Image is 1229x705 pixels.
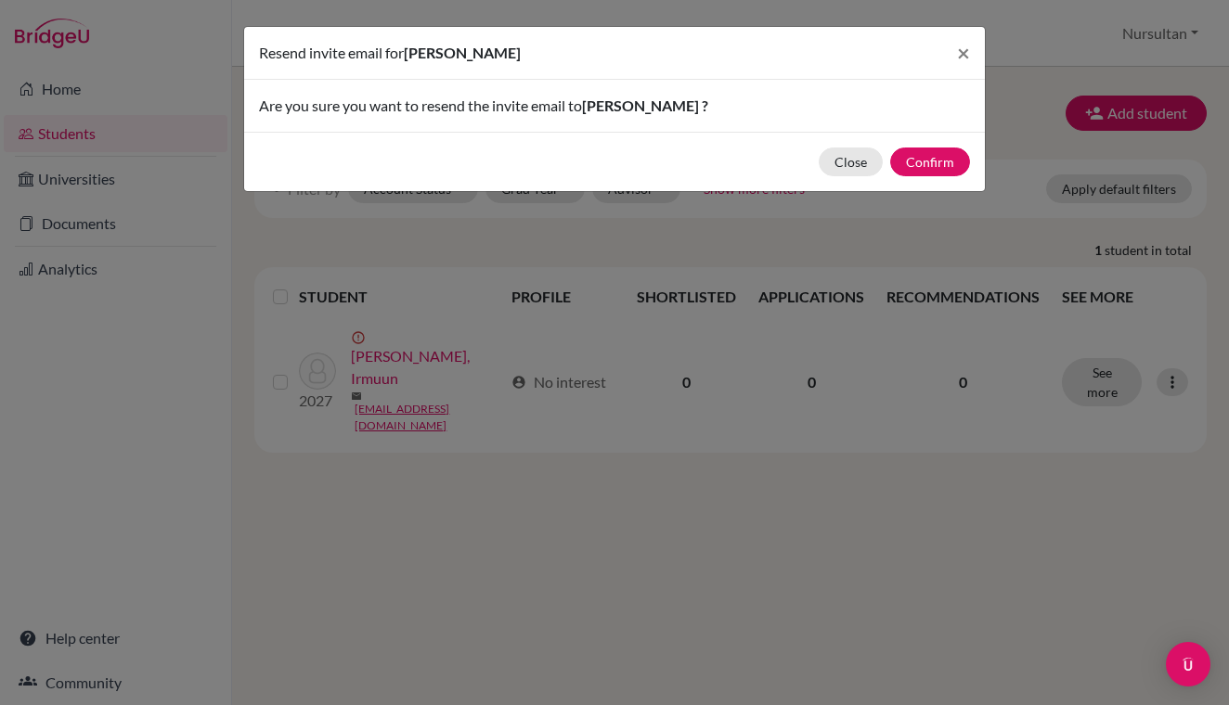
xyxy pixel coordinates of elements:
[819,147,883,176] button: Close
[259,44,404,61] span: Resend invite email for
[957,39,970,66] span: ×
[1166,642,1210,686] div: Open Intercom Messenger
[404,44,521,61] span: [PERSON_NAME]
[942,27,985,79] button: Close
[890,147,970,176] button: Confirm
[582,96,708,114] span: [PERSON_NAME] ?
[259,95,970,117] p: Are you sure you want to resend the invite email to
